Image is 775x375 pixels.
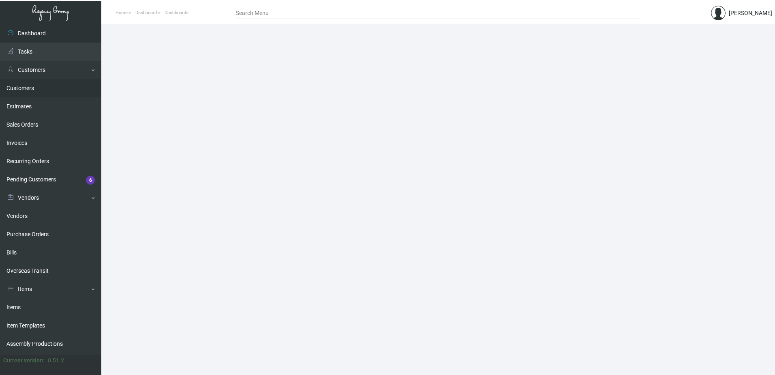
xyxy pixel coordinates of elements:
[711,6,726,20] img: admin@bootstrapmaster.com
[165,10,188,15] span: Dashboards
[116,10,128,15] span: Home
[48,356,64,365] div: 0.51.2
[135,10,157,15] span: Dashboard
[729,9,772,17] div: [PERSON_NAME]
[3,356,45,365] div: Current version:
